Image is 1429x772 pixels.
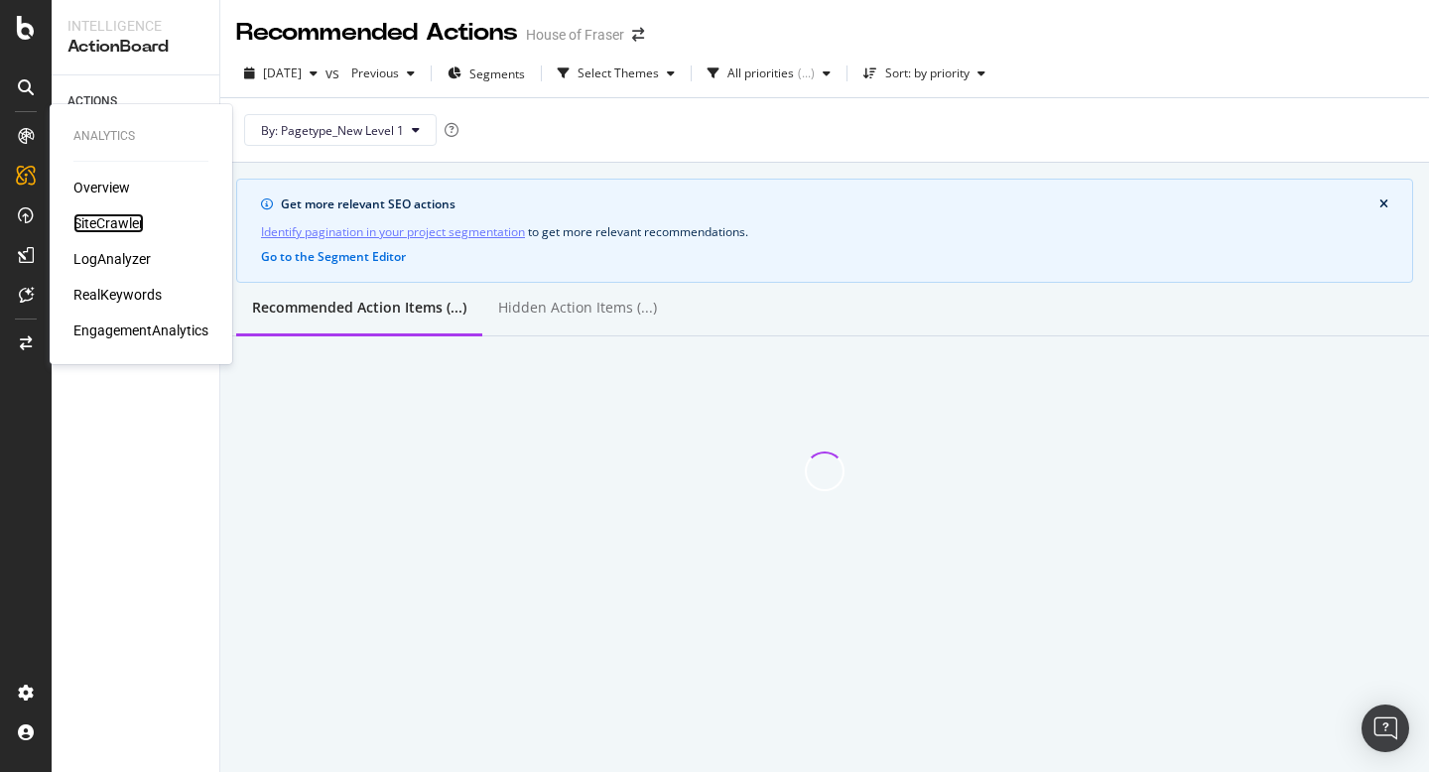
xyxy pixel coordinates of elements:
[73,213,144,233] a: SiteCrawler
[550,58,683,89] button: Select Themes
[67,91,205,112] a: ACTIONS
[252,298,466,318] div: Recommended Action Items (...)
[343,64,399,81] span: Previous
[67,36,203,59] div: ActionBoard
[73,178,130,197] a: Overview
[700,58,839,89] button: All priorities(...)
[343,58,423,89] button: Previous
[236,179,1413,283] div: info banner
[281,195,1379,213] div: Get more relevant SEO actions
[325,64,343,83] span: vs
[67,91,117,112] div: ACTIONS
[261,221,1388,242] div: to get more relevant recommendations .
[727,67,794,79] div: All priorities
[236,58,325,89] button: [DATE]
[578,67,659,79] div: Select Themes
[73,128,208,145] div: Analytics
[885,67,970,79] div: Sort: by priority
[73,321,208,340] a: EngagementAnalytics
[73,249,151,269] a: LogAnalyzer
[632,28,644,42] div: arrow-right-arrow-left
[261,122,404,139] span: By: Pagetype_New Level 1
[526,25,624,45] div: House of Fraser
[855,58,993,89] button: Sort: by priority
[244,114,437,146] button: By: Pagetype_New Level 1
[798,67,815,79] div: ( ... )
[261,250,406,264] button: Go to the Segment Editor
[1374,193,1393,215] button: close banner
[67,16,203,36] div: Intelligence
[498,298,657,318] div: Hidden Action Items (...)
[73,285,162,305] a: RealKeywords
[236,16,518,50] div: Recommended Actions
[1362,705,1409,752] div: Open Intercom Messenger
[261,221,525,242] a: Identify pagination in your project segmentation
[440,58,533,89] button: Segments
[263,64,302,81] span: 2025 Sep. 3rd
[469,65,525,82] span: Segments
